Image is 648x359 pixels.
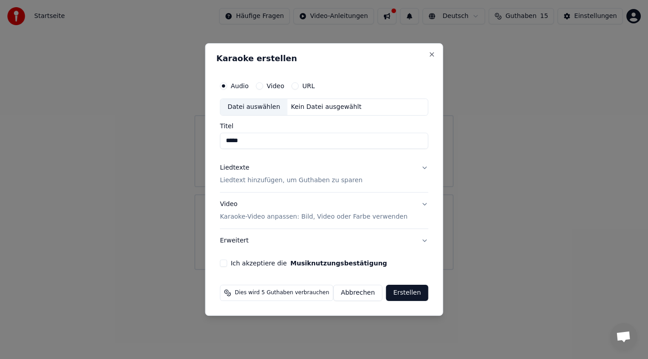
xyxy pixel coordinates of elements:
[333,285,382,301] button: Abbrechen
[231,260,387,266] label: Ich akzeptiere die
[220,156,428,192] button: LiedtexteLiedtext hinzufügen, um Guthaben zu sparen
[220,99,288,115] div: Datei auswählen
[288,103,365,112] div: Kein Datei ausgewählt
[235,289,329,296] span: Dies wird 5 Guthaben verbrauchen
[220,193,428,229] button: VideoKaraoke-Video anpassen: Bild, Video oder Farbe verwenden
[220,123,428,129] label: Titel
[266,83,284,89] label: Video
[216,54,432,63] h2: Karaoke erstellen
[220,176,363,185] p: Liedtext hinzufügen, um Guthaben zu sparen
[302,83,315,89] label: URL
[220,200,408,221] div: Video
[220,229,428,252] button: Erweitert
[386,285,428,301] button: Erstellen
[231,83,249,89] label: Audio
[220,163,249,172] div: Liedtexte
[220,212,408,221] p: Karaoke-Video anpassen: Bild, Video oder Farbe verwenden
[290,260,387,266] button: Ich akzeptiere die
